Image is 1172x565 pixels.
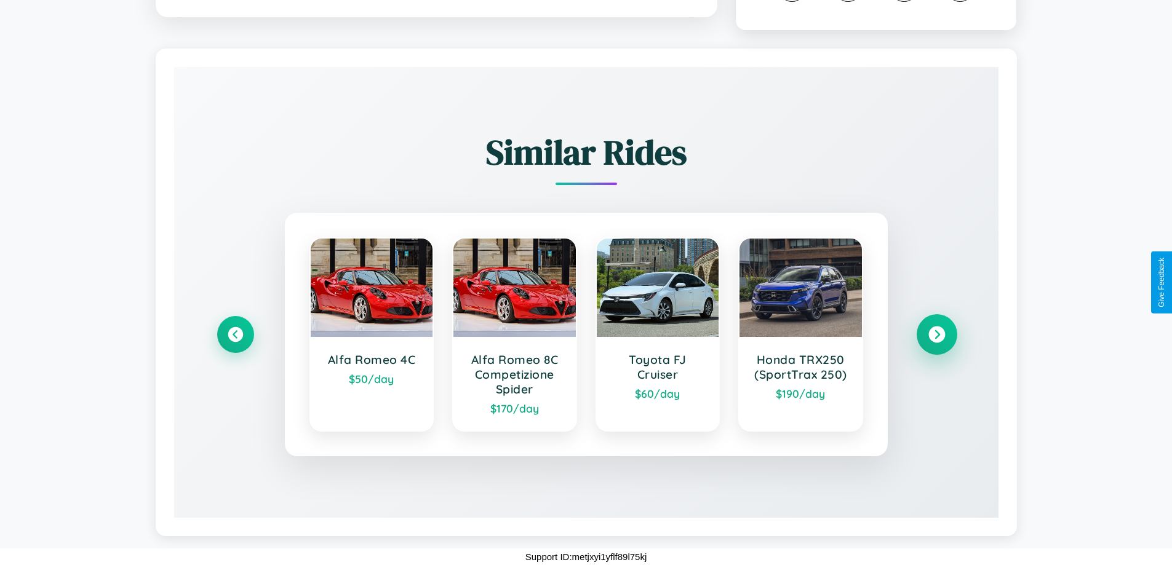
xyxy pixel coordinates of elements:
a: Alfa Romeo 4C$50/day [309,237,434,432]
h2: Similar Rides [217,128,955,176]
h3: Alfa Romeo 8C Competizione Spider [466,352,564,397]
div: Give Feedback [1157,258,1166,307]
div: $ 50 /day [323,372,421,385]
div: $ 170 /day [466,401,564,415]
a: Alfa Romeo 8C Competizione Spider$170/day [452,237,577,432]
div: $ 60 /day [609,387,707,400]
h3: Alfa Romeo 4C [323,352,421,367]
a: Honda TRX250 (SportTrax 250)$190/day [738,237,863,432]
a: Toyota FJ Cruiser$60/day [596,237,720,432]
h3: Toyota FJ Cruiser [609,352,707,382]
h3: Honda TRX250 (SportTrax 250) [752,352,850,382]
div: $ 190 /day [752,387,850,400]
p: Support ID: metjxyi1yflf89l75kj [525,548,647,565]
